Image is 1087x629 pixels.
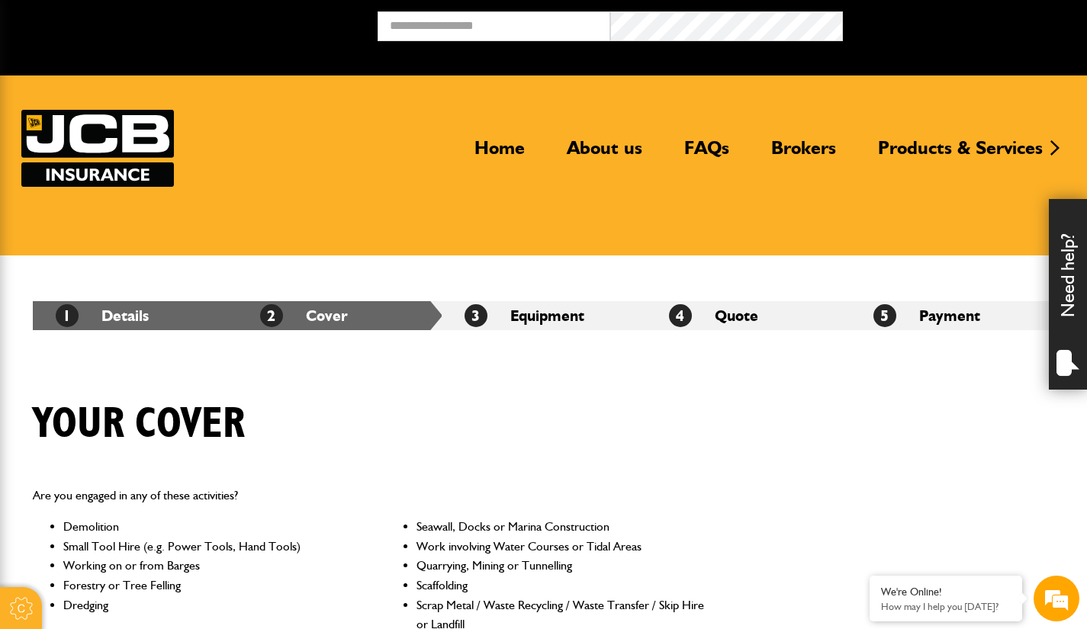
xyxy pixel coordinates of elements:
li: Cover [237,301,442,330]
span: 1 [56,304,79,327]
a: About us [555,136,654,172]
a: JCB Insurance Services [21,110,174,187]
li: Equipment [442,301,646,330]
li: Payment [851,301,1055,330]
li: Work involving Water Courses or Tidal Areas [416,537,706,557]
a: Home [463,136,536,172]
span: 3 [465,304,487,327]
li: Quarrying, Mining or Tunnelling [416,556,706,576]
li: Small Tool Hire (e.g. Power Tools, Hand Tools) [63,537,352,557]
button: Broker Login [843,11,1076,35]
span: 2 [260,304,283,327]
span: 5 [873,304,896,327]
p: How may I help you today? [881,601,1011,612]
li: Seawall, Docks or Marina Construction [416,517,706,537]
img: JCB Insurance Services logo [21,110,174,187]
span: 4 [669,304,692,327]
h1: Your cover [33,399,245,450]
li: Quote [646,301,851,330]
li: Working on or from Barges [63,556,352,576]
p: Are you engaged in any of these activities? [33,486,706,505]
a: Brokers [760,136,847,172]
div: Need help? [1049,199,1087,390]
div: We're Online! [881,586,1011,599]
li: Forestry or Tree Felling [63,576,352,595]
li: Scaffolding [416,576,706,595]
a: FAQs [673,136,741,172]
li: Demolition [63,517,352,537]
a: 1Details [56,306,149,325]
a: Products & Services [867,136,1054,172]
